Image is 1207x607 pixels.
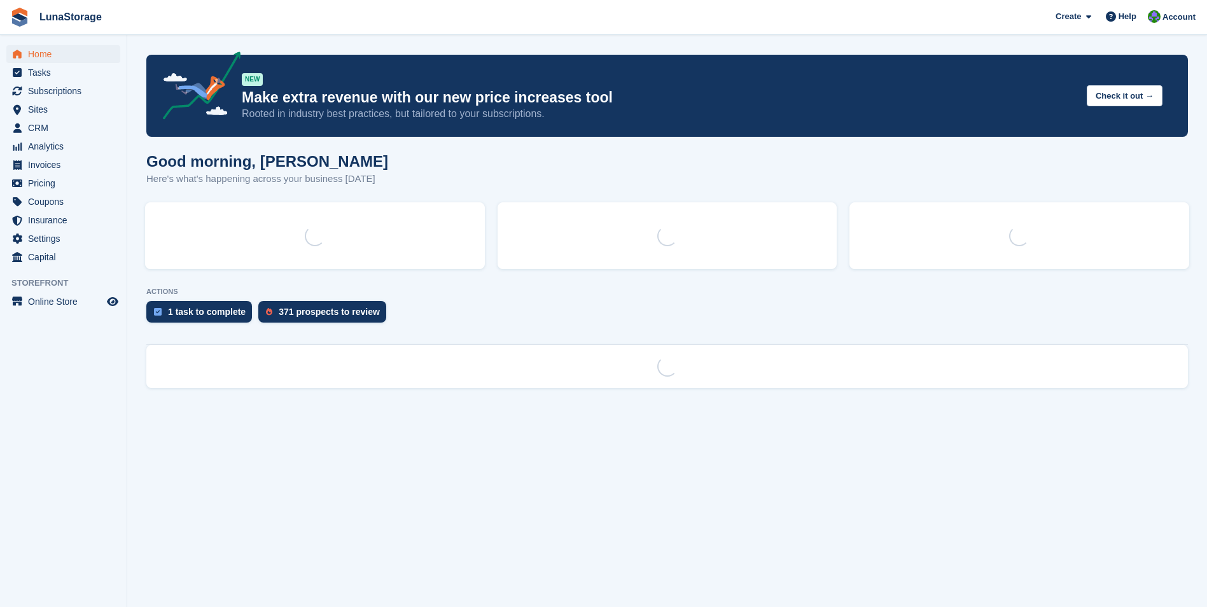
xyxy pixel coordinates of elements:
[146,288,1188,296] p: ACTIONS
[242,107,1077,121] p: Rooted in industry best practices, but tailored to your subscriptions.
[28,137,104,155] span: Analytics
[11,277,127,290] span: Storefront
[242,88,1077,107] p: Make extra revenue with our new price increases tool
[28,248,104,266] span: Capital
[1087,85,1162,106] button: Check it out →
[28,230,104,248] span: Settings
[6,156,120,174] a: menu
[6,174,120,192] a: menu
[34,6,107,27] a: LunaStorage
[28,293,104,310] span: Online Store
[1119,10,1136,23] span: Help
[28,45,104,63] span: Home
[1148,10,1161,23] img: Cathal Vaughan
[28,156,104,174] span: Invoices
[6,248,120,266] a: menu
[28,101,104,118] span: Sites
[28,119,104,137] span: CRM
[28,193,104,211] span: Coupons
[146,301,258,329] a: 1 task to complete
[6,64,120,81] a: menu
[6,119,120,137] a: menu
[1162,11,1196,24] span: Account
[6,293,120,310] a: menu
[105,294,120,309] a: Preview store
[6,101,120,118] a: menu
[28,82,104,100] span: Subscriptions
[266,308,272,316] img: prospect-51fa495bee0391a8d652442698ab0144808aea92771e9ea1ae160a38d050c398.svg
[258,301,393,329] a: 371 prospects to review
[6,137,120,155] a: menu
[1056,10,1081,23] span: Create
[28,64,104,81] span: Tasks
[279,307,380,317] div: 371 prospects to review
[6,82,120,100] a: menu
[6,193,120,211] a: menu
[152,52,241,124] img: price-adjustments-announcement-icon-8257ccfd72463d97f412b2fc003d46551f7dbcb40ab6d574587a9cd5c0d94...
[168,307,246,317] div: 1 task to complete
[10,8,29,27] img: stora-icon-8386f47178a22dfd0bd8f6a31ec36ba5ce8667c1dd55bd0f319d3a0aa187defe.svg
[28,174,104,192] span: Pricing
[28,211,104,229] span: Insurance
[242,73,263,86] div: NEW
[6,45,120,63] a: menu
[146,153,388,170] h1: Good morning, [PERSON_NAME]
[6,230,120,248] a: menu
[6,211,120,229] a: menu
[154,308,162,316] img: task-75834270c22a3079a89374b754ae025e5fb1db73e45f91037f5363f120a921f8.svg
[146,172,388,186] p: Here's what's happening across your business [DATE]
